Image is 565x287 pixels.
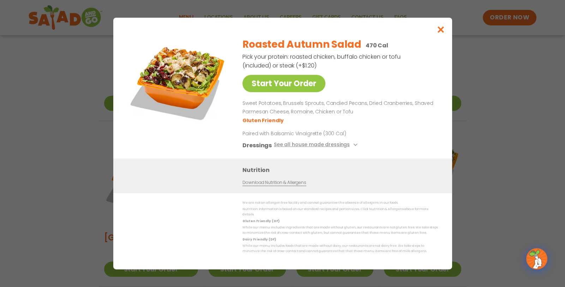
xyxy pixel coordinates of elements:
[242,37,361,52] h2: Roasted Autumn Salad
[429,18,452,41] button: Close modal
[242,179,306,186] a: Download Nutrition & Allergens
[242,237,276,241] strong: Dairy Friendly (DF)
[242,225,438,236] p: While our menu includes ingredients that are made without gluten, our restaurants are not gluten ...
[527,249,547,269] img: wpChatIcon
[365,41,388,50] p: 470 Cal
[242,219,279,223] strong: Gluten Friendly (GF)
[242,99,435,116] p: Sweet Potatoes, Brussels Sprouts, Candied Pecans, Dried Cranberries, Shaved Parmesan Cheese, Roma...
[242,200,438,205] p: We are not an allergen free facility and cannot guarantee the absence of allergens in our foods.
[242,130,373,137] p: Paired with Balsamic Vinaigrette (300 Cal)
[242,75,325,92] a: Start Your Order
[242,52,401,70] p: Pick your protein: roasted chicken, buffalo chicken or tofu (included) or steak (+$1.20)
[242,141,272,150] h3: Dressings
[129,32,228,131] img: Featured product photo for Roasted Autumn Salad
[242,117,284,124] li: Gluten Friendly
[242,243,438,254] p: While our menu includes foods that are made without dairy, our restaurants are not dairy free. We...
[242,207,438,217] p: Nutrition information is based on our standard recipes and portion sizes. Click Nutrition & Aller...
[274,141,359,150] button: See all house made dressings
[242,166,441,174] h3: Nutrition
